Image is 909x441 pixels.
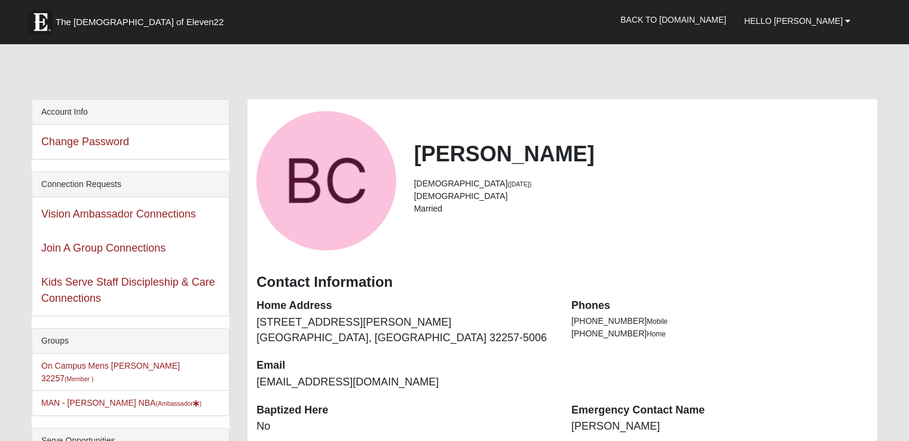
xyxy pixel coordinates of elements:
a: View Fullsize Photo [256,111,396,250]
a: MAN - [PERSON_NAME] NBA(Ambassador) [41,398,201,408]
a: Change Password [41,136,129,148]
h3: Contact Information [256,274,868,291]
small: (Ambassador ) [155,400,201,407]
a: Back to [DOMAIN_NAME] [611,5,735,35]
small: (Member ) [65,375,93,382]
span: Mobile [647,317,668,326]
dt: Baptized Here [256,403,553,418]
div: Account Info [32,100,229,125]
a: Join A Group Connections [41,242,166,254]
h2: [PERSON_NAME] [414,141,868,167]
li: [DEMOGRAPHIC_DATA] [414,177,868,190]
a: Vision Ambassador Connections [41,208,196,220]
dt: Phones [571,298,868,314]
li: [PHONE_NUMBER] [571,327,868,340]
a: Kids Serve Staff Discipleship & Care Connections [41,276,215,304]
dt: Emergency Contact Name [571,403,868,418]
li: [DEMOGRAPHIC_DATA] [414,190,868,203]
li: Married [414,203,868,215]
dd: No [256,419,553,434]
dt: Email [256,358,553,373]
span: Hello [PERSON_NAME] [744,16,843,26]
li: [PHONE_NUMBER] [571,315,868,327]
div: Connection Requests [32,172,229,197]
a: Hello [PERSON_NAME] [735,6,859,36]
a: On Campus Mens [PERSON_NAME] 32257(Member ) [41,361,180,383]
div: Groups [32,329,229,354]
dt: Home Address [256,298,553,314]
dd: [STREET_ADDRESS][PERSON_NAME] [GEOGRAPHIC_DATA], [GEOGRAPHIC_DATA] 32257-5006 [256,315,553,345]
dd: [EMAIL_ADDRESS][DOMAIN_NAME] [256,375,553,390]
img: Eleven22 logo [29,10,53,34]
span: Home [647,330,666,338]
a: The [DEMOGRAPHIC_DATA] of Eleven22 [23,4,262,34]
span: The [DEMOGRAPHIC_DATA] of Eleven22 [56,16,224,28]
small: ([DATE]) [507,180,531,188]
dd: [PERSON_NAME] [571,419,868,434]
